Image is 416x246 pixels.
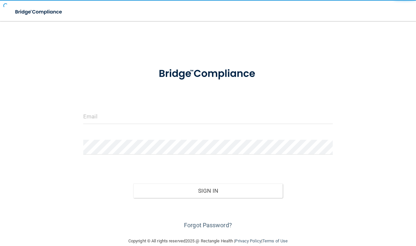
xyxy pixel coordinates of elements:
img: bridge_compliance_login_screen.278c3ca4.svg [10,5,68,19]
a: Forgot Password? [184,222,232,229]
a: Privacy Policy [235,238,261,243]
button: Sign In [133,184,283,198]
img: bridge_compliance_login_screen.278c3ca4.svg [148,61,268,87]
a: Terms of Use [262,238,288,243]
input: Email [83,109,333,124]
